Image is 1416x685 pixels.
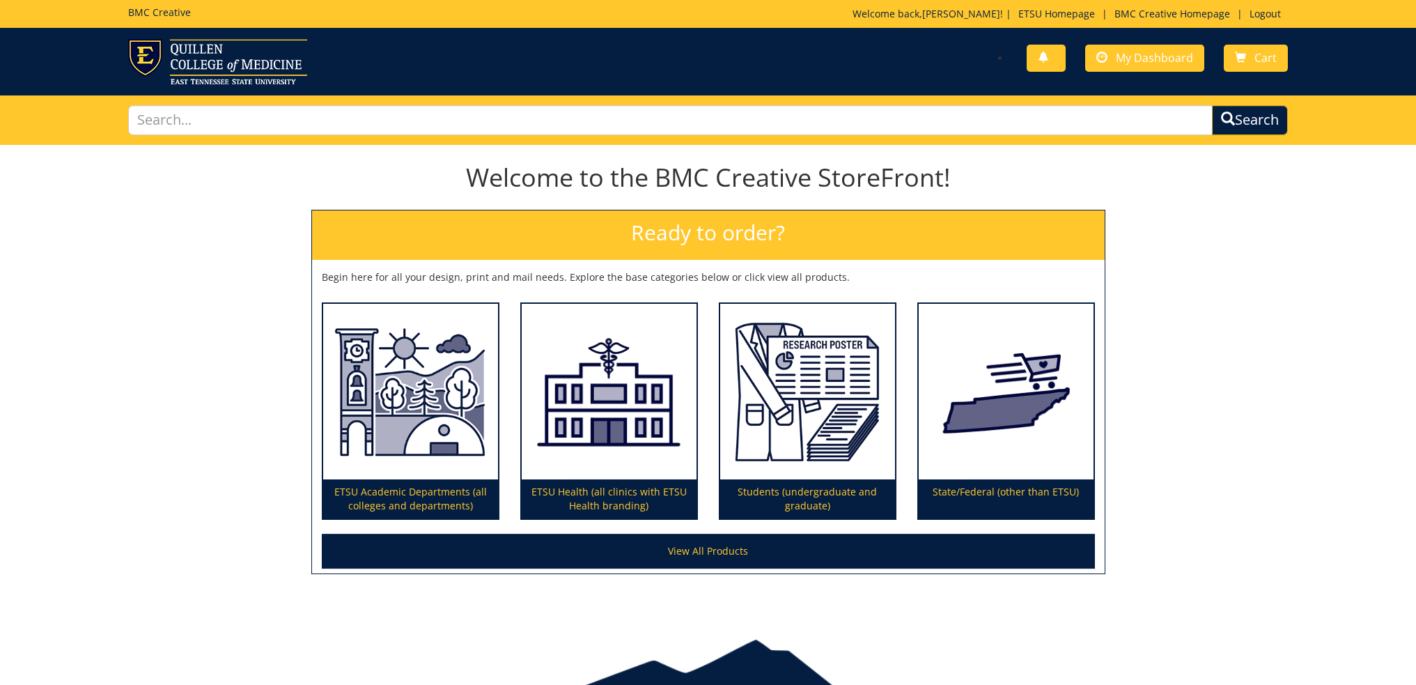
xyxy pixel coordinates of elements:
[322,270,1095,284] p: Begin here for all your design, print and mail needs. Explore the base categories below or click ...
[1085,45,1204,72] a: My Dashboard
[322,534,1095,569] a: View All Products
[1116,50,1193,66] span: My Dashboard
[323,304,498,480] img: ETSU Academic Departments (all colleges and departments)
[1243,7,1288,20] a: Logout
[522,479,697,518] p: ETSU Health (all clinics with ETSU Health branding)
[720,479,895,518] p: Students (undergraduate and graduate)
[1107,7,1237,20] a: BMC Creative Homepage
[128,7,191,17] h5: BMC Creative
[919,304,1094,519] a: State/Federal (other than ETSU)
[853,7,1288,21] p: Welcome back, ! | | |
[720,304,895,519] a: Students (undergraduate and graduate)
[1011,7,1102,20] a: ETSU Homepage
[311,164,1105,192] h1: Welcome to the BMC Creative StoreFront!
[312,210,1105,260] h2: Ready to order?
[919,304,1094,480] img: State/Federal (other than ETSU)
[1254,50,1277,66] span: Cart
[720,304,895,480] img: Students (undergraduate and graduate)
[522,304,697,519] a: ETSU Health (all clinics with ETSU Health branding)
[919,479,1094,518] p: State/Federal (other than ETSU)
[922,7,1000,20] a: [PERSON_NAME]
[1212,105,1288,135] button: Search
[128,105,1212,135] input: Search...
[522,304,697,480] img: ETSU Health (all clinics with ETSU Health branding)
[1224,45,1288,72] a: Cart
[128,39,307,84] img: ETSU logo
[323,304,498,519] a: ETSU Academic Departments (all colleges and departments)
[323,479,498,518] p: ETSU Academic Departments (all colleges and departments)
